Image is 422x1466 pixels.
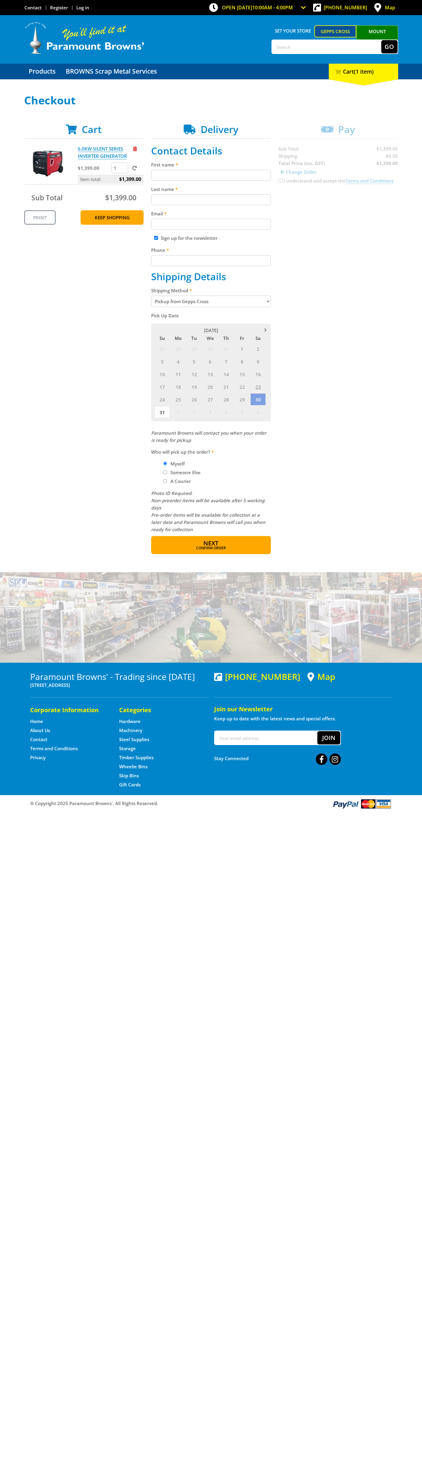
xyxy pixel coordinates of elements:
p: Item total: [78,175,144,184]
a: View a map of Gepps Cross location [307,672,335,682]
input: Please select who will pick up the order. [163,479,167,483]
span: 6 [250,406,266,418]
h2: Contact Details [151,145,271,157]
a: Go to the Gift Cards page [119,782,141,788]
input: Please enter your telephone number. [151,255,271,266]
span: 7 [218,355,234,367]
label: Phone [151,246,271,254]
span: 8 [234,355,250,367]
span: $1,399.00 [105,193,136,202]
span: 28 [170,343,186,355]
select: Please select a shipping method. [151,296,271,307]
span: 10 [154,368,170,380]
span: 3 [202,406,218,418]
span: 9 [250,355,266,367]
h1: Checkout [24,94,398,106]
h3: Paramount Browns' - Trading since [DATE] [30,672,208,681]
input: Please enter your first name. [151,170,271,181]
span: 31 [218,343,234,355]
label: Last name [151,186,271,193]
label: Pick Up Date [151,312,271,319]
span: Delivery [201,123,238,136]
img: 6.0KW SILENT SERIES INVERTER GENERATOR [30,145,66,181]
img: PayPal, Mastercard, Visa accepted [332,798,392,809]
span: OPEN [DATE] [222,4,293,11]
span: Su [154,334,170,342]
a: Mount [PERSON_NAME] [356,25,398,48]
input: Please select who will pick up the order. [163,470,167,474]
a: Go to the Contact page [30,736,47,743]
h5: Corporate Information [30,706,107,714]
span: 6 [202,355,218,367]
input: Please select who will pick up the order. [163,462,167,465]
button: Go [381,40,398,53]
span: 18 [170,381,186,393]
span: 2 [186,406,202,418]
a: Go to the Privacy page [30,754,46,761]
a: Go to the Wheelie Bins page [119,763,148,770]
a: Keep Shopping [81,210,144,225]
h5: Join our Newsletter [214,705,392,713]
span: Confirm order [164,546,258,550]
span: 29 [234,393,250,405]
a: Go to the Steel Supplies page [119,736,149,743]
span: Sub Total [31,193,62,202]
a: Remove from cart [133,146,137,152]
div: [PHONE_NUMBER] [214,672,300,681]
span: 17 [154,381,170,393]
a: Go to the Contact page [24,5,42,11]
input: Your email address [215,731,317,744]
span: Cart [82,123,102,136]
button: Next Confirm order [151,536,271,554]
span: We [202,334,218,342]
a: Log in [76,5,89,11]
span: 1 [170,406,186,418]
span: Tu [186,334,202,342]
p: Keep up to date with the latest news and special offers. [214,715,392,722]
a: Go to the registration page [50,5,68,11]
input: Please enter your last name. [151,194,271,205]
label: Someone Else [168,467,203,478]
label: Myself [168,459,187,469]
span: Next [203,539,218,547]
label: First name [151,161,271,168]
a: Go to the Hardware page [119,718,141,725]
span: 30 [202,343,218,355]
a: Go to the Skip Bins page [119,773,139,779]
a: Go to the Products page [24,64,60,79]
span: 4 [218,406,234,418]
span: 4 [170,355,186,367]
div: Stay Connected [214,751,341,766]
h2: Shipping Details [151,271,271,282]
span: 30 [250,393,266,405]
span: Set your store [271,25,315,36]
span: [DATE] [204,327,218,333]
a: Go to the About Us page [30,727,50,734]
a: Go to the Machinery page [119,727,142,734]
em: Photo ID Required. Non-preorder items will be available after 5 working days Pre-order items will... [151,490,265,532]
span: 2 [250,343,266,355]
a: 6.0KW SILENT SERIES INVERTER GENERATOR [78,146,127,159]
label: Email [151,210,271,217]
span: (1 item) [354,68,374,75]
span: 29 [186,343,202,355]
a: Go to the Timber Supplies page [119,754,154,761]
label: Shipping Method [151,287,271,294]
span: 20 [202,381,218,393]
a: Print [24,210,56,225]
span: 10:00am - 4:00pm [252,4,293,11]
a: Go to the Home page [30,718,43,725]
span: 1 [234,343,250,355]
em: Paramount Browns will contact you when your order is ready for pickup [151,430,266,443]
span: 22 [234,381,250,393]
span: 12 [186,368,202,380]
span: 16 [250,368,266,380]
span: 11 [170,368,186,380]
span: Sa [250,334,266,342]
span: 23 [250,381,266,393]
div: Cart [329,64,398,79]
span: 14 [218,368,234,380]
a: Go to the Terms and Conditions page [30,745,78,752]
label: A Courier [168,476,193,486]
span: 21 [218,381,234,393]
